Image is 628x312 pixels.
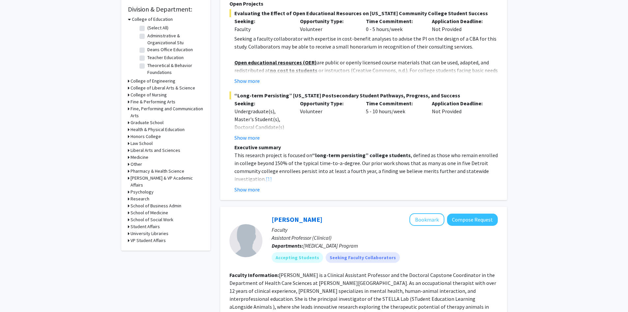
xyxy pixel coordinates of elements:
[131,98,175,105] h3: Fine & Performing Arts
[427,99,493,142] div: Not Provided
[234,17,290,25] p: Seeking:
[131,168,184,175] h3: Pharmacy & Health Science
[128,5,204,13] h2: Division & Department:
[234,25,290,33] div: Faculty
[131,147,180,154] h3: Liberal Arts and Sciences
[272,215,322,224] a: [PERSON_NAME]
[234,107,290,147] div: Undergraduate(s), Master's Student(s), Doctoral Candidate(s) (PhD, MD, DMD, PharmD, etc.)
[147,46,193,53] label: Deans Office Education
[432,17,488,25] p: Application Deadline:
[131,161,142,168] h3: Other
[272,226,498,234] p: Faculty
[326,252,400,263] mat-chip: Seeking Faculty Collaborators
[266,176,272,182] a: [1]
[147,62,202,76] label: Theoretical & Behavior Foundations
[409,213,444,226] button: Add Christine Kivlen to Bookmarks
[131,209,168,216] h3: School of Medicine
[131,216,173,223] h3: School of Social Work
[366,17,422,25] p: Time Commitment:
[295,99,361,142] div: Volunteer
[131,223,160,230] h3: Student Affairs
[5,282,28,307] iframe: Chat
[272,234,498,242] p: Assistant Professor (Clinical)
[131,133,161,140] h3: Honors College
[272,252,323,263] mat-chip: Accepting Students
[131,78,175,85] h3: College of Engineering
[131,105,204,119] h3: Fine, Performing and Communication Arts
[131,119,164,126] h3: Graduate School
[361,99,427,142] div: 5 - 10 hours/week
[234,35,498,51] p: Seeking a faculty collaborator with expertise in cost-benefit analyses to advise the PI on the de...
[147,24,168,31] label: (Select All)
[234,134,260,142] button: Show more
[295,17,361,33] div: Volunteer
[234,59,317,66] u: Open educational resources (OER)
[131,126,185,133] h3: Health & Physical Education
[131,85,195,91] h3: College of Liberal Arts & Science
[131,154,148,161] h3: Medicine
[234,186,260,193] button: Show more
[131,202,181,209] h3: School of Business Admin
[361,17,427,33] div: 0 - 5 hours/week
[312,152,411,158] strong: “long-term persisting” college students
[432,99,488,107] p: Application Deadline:
[131,189,154,195] h3: Psychology
[234,151,498,183] p: This research project is focused on , defined as those who remain enrolled in college beyond 150%...
[131,91,167,98] h3: College of Nursing
[300,17,356,25] p: Opportunity Type:
[229,272,279,278] b: Faculty Information:
[147,54,184,61] label: Teacher Education
[234,77,260,85] button: Show more
[131,237,166,244] h3: VP Student Affairs
[229,91,498,99] span: “Long-term Persisting” [US_STATE] Postsecondary Student Pathways, Progress, and Success
[272,242,303,249] b: Departments:
[303,242,358,249] span: [MEDICAL_DATA] Program
[131,230,168,237] h3: University Libraries
[270,67,317,74] u: no cost to students
[234,99,290,107] p: Seeking:
[132,16,173,23] h3: College of Education
[131,175,204,189] h3: [PERSON_NAME] & VP Academic Affairs
[147,32,202,46] label: Administrative & Organizational Stu
[300,99,356,107] p: Opportunity Type:
[366,99,422,107] p: Time Commitment:
[447,214,498,226] button: Compose Request to Christine Kivlen
[229,9,498,17] span: Evaluating the Effect of Open Educational Resources on [US_STATE] Community College Student Success
[427,17,493,33] div: Not Provided
[131,195,149,202] h3: Research
[234,58,498,217] p: are public or openly licensed course materials that can be used, adapted, and redistributed at or...
[131,140,153,147] h3: Law School
[234,144,281,151] strong: Executive summary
